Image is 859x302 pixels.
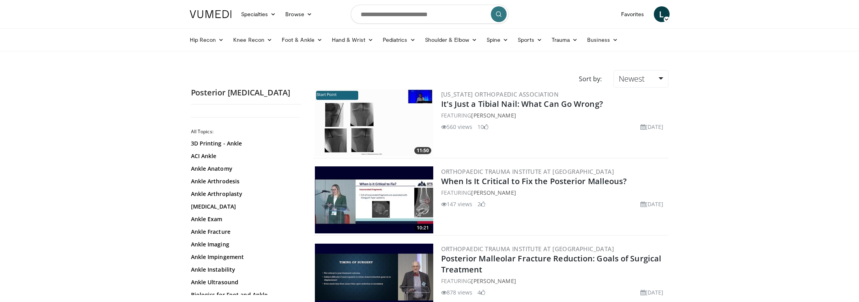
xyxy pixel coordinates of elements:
li: [DATE] [640,200,664,208]
a: Ankle Impingement [191,253,298,261]
a: Ankle Arthroplasty [191,190,298,198]
li: 878 views [441,288,473,296]
a: Pediatrics [378,32,420,48]
a: Ankle Instability [191,266,298,274]
a: ACI Ankle [191,152,298,160]
a: Shoulder & Elbow [420,32,482,48]
a: Orthopaedic Trauma Institute at [GEOGRAPHIC_DATA] [441,245,614,253]
a: When Is It Critical to Fix the Posterior Malleous? [441,176,627,186]
a: Sports [513,32,547,48]
div: FEATURING [441,277,667,285]
a: Orthopaedic Trauma Institute at [GEOGRAPHIC_DATA] [441,168,614,175]
li: 4 [477,288,485,296]
a: Favorites [616,6,649,22]
a: [PERSON_NAME] [471,112,516,119]
a: L [654,6,670,22]
a: Knee Recon [228,32,277,48]
li: 147 views [441,200,473,208]
li: [DATE] [640,288,664,296]
a: Browse [281,6,317,22]
a: Business [582,32,623,48]
h2: All Topics: [191,129,299,135]
h2: Posterior [MEDICAL_DATA] [191,88,301,98]
a: Posterior Malleolar Fracture Reduction: Goals of Surgical Treatment [441,253,662,275]
img: 7183834f-af97-44c7-9498-336b95e3b6e8.300x170_q85_crop-smart_upscale.jpg [315,166,433,233]
a: Biologics for Foot and Ankle [191,291,298,299]
img: VuMedi Logo [190,10,232,18]
a: Ankle Fracture [191,228,298,236]
span: 10:21 [414,224,431,231]
input: Search topics, interventions [351,5,509,24]
a: Hand & Wrist [327,32,378,48]
a: Ankle Imaging [191,240,298,248]
a: [MEDICAL_DATA] [191,203,298,211]
span: Newest [619,73,645,84]
a: Ankle Arthrodesis [191,177,298,185]
a: 10:21 [315,166,433,233]
div: Sort by: [573,70,608,88]
a: 3D Printing - Ankle [191,140,298,147]
li: 2 [477,200,485,208]
a: Ankle Anatomy [191,165,298,173]
a: Hip Recon [185,32,229,48]
li: 10 [477,123,488,131]
div: FEATURING [441,111,667,119]
a: Ankle Exam [191,215,298,223]
a: Newest [614,70,668,88]
li: 560 views [441,123,473,131]
a: Spine [482,32,513,48]
img: 99690f89-528c-4de4-a128-7fdf53bf0c9a.300x170_q85_crop-smart_upscale.jpg [315,89,433,156]
a: It's Just a Tibial Nail: What Can Go Wrong? [441,99,603,109]
a: 11:50 [315,89,433,156]
a: Foot & Ankle [277,32,327,48]
span: 11:50 [414,147,431,154]
a: [PERSON_NAME] [471,189,516,196]
a: [PERSON_NAME] [471,277,516,285]
a: Ankle Ultrasound [191,278,298,286]
a: [US_STATE] Orthopaedic Association [441,90,559,98]
li: [DATE] [640,123,664,131]
a: Specialties [236,6,281,22]
div: FEATURING [441,188,667,197]
a: Trauma [547,32,583,48]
